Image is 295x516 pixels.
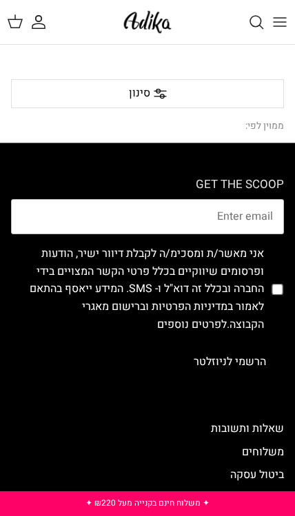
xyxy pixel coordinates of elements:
[157,316,227,333] a: לפרטים נוספים
[120,7,175,37] img: Adika IL
[211,420,284,437] a: שאלות ותשובות
[11,178,284,192] h6: GET THE SCOOP
[265,7,295,37] button: Toggle menu
[234,7,265,37] a: חיפוש
[85,497,210,509] a: ✦ משלוח חינם בקנייה מעל ₪220 ✦
[230,466,284,483] a: ביטול עסקה
[218,490,284,506] a: החזרת פריטים
[242,444,284,460] a: משלוחים
[245,119,284,134] div: ממוין לפי:
[176,344,284,379] button: הרשמי לניוזלטר
[11,199,284,235] input: Email
[11,245,264,333] label: אני מאשר/ת ומסכימ/ה לקבלת דיוור ישיר, הודעות ופרסומים שיווקיים בכלל פרטי הקשר המצויים בידי החברה ...
[11,79,284,108] div: סינון
[30,7,61,37] a: החשבון שלי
